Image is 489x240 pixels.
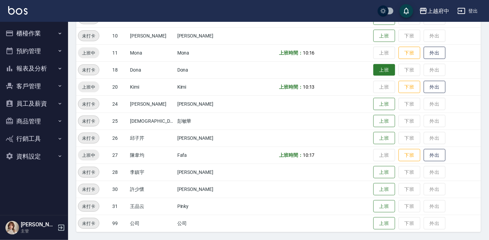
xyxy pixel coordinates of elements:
[373,64,395,76] button: 上班
[78,118,99,125] span: 未打卡
[3,25,65,42] button: 櫃檯作業
[176,164,230,181] td: [PERSON_NAME]
[8,6,28,15] img: Logo
[424,149,445,162] button: 外出
[128,61,175,78] td: Dona
[78,169,99,176] span: 未打卡
[373,166,395,179] button: 上班
[78,66,99,74] span: 未打卡
[303,50,315,56] span: 10:16
[78,101,99,108] span: 未打卡
[78,84,99,91] span: 上班中
[176,147,230,164] td: Fafa
[176,112,230,130] td: 彭敏華
[424,47,445,59] button: 外出
[128,164,175,181] td: 李鎮宇
[128,95,175,112] td: [PERSON_NAME]
[78,152,99,159] span: 上班中
[176,215,230,232] td: 公司
[111,44,128,61] td: 11
[128,112,175,130] td: [DEMOGRAPHIC_DATA]
[373,115,395,127] button: 上班
[373,98,395,110] button: 上班
[176,44,230,61] td: Mona
[128,44,175,61] td: Mona
[373,217,395,230] button: 上班
[78,49,99,57] span: 上班中
[303,84,315,90] span: 10:13
[417,4,452,18] button: 上越府中
[128,27,175,44] td: [PERSON_NAME]
[176,181,230,198] td: [PERSON_NAME]
[303,152,315,158] span: 10:17
[3,148,65,165] button: 資料設定
[176,27,230,44] td: [PERSON_NAME]
[373,132,395,145] button: 上班
[78,135,99,142] span: 未打卡
[373,30,395,42] button: 上班
[111,61,128,78] td: 18
[111,215,128,232] td: 99
[128,198,175,215] td: 王品云
[5,221,19,235] img: Person
[3,130,65,148] button: 行銷工具
[111,95,128,112] td: 24
[176,78,230,95] td: Kimi
[111,27,128,44] td: 10
[398,47,420,59] button: 下班
[21,221,55,228] h5: [PERSON_NAME]
[427,7,449,15] div: 上越府中
[128,130,175,147] td: 邱子芹
[3,42,65,60] button: 預約管理
[176,198,230,215] td: Pinky
[111,198,128,215] td: 31
[373,200,395,213] button: 上班
[3,77,65,95] button: 客戶管理
[3,60,65,77] button: 報表及分析
[78,203,99,210] span: 未打卡
[21,228,55,234] p: 主管
[455,5,481,17] button: 登出
[128,147,175,164] td: 陳韋均
[78,32,99,40] span: 未打卡
[111,78,128,95] td: 20
[176,61,230,78] td: Dona
[128,181,175,198] td: 許少懷
[424,81,445,93] button: 外出
[111,181,128,198] td: 30
[400,4,413,18] button: save
[111,164,128,181] td: 28
[128,215,175,232] td: 公司
[3,112,65,130] button: 商品管理
[279,50,303,56] b: 上班時間：
[111,130,128,147] td: 26
[176,130,230,147] td: [PERSON_NAME]
[398,81,420,93] button: 下班
[373,183,395,196] button: 上班
[111,112,128,130] td: 25
[111,147,128,164] td: 27
[279,152,303,158] b: 上班時間：
[128,78,175,95] td: Kimi
[78,186,99,193] span: 未打卡
[78,220,99,227] span: 未打卡
[3,95,65,112] button: 員工及薪資
[176,95,230,112] td: [PERSON_NAME]
[279,84,303,90] b: 上班時間：
[398,149,420,162] button: 下班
